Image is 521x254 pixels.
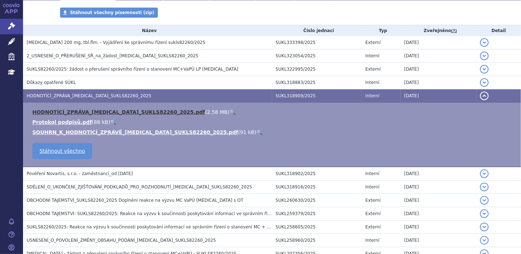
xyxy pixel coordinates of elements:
[401,207,476,220] td: [DATE]
[365,171,379,176] span: Interní
[32,108,514,116] li: ( )
[480,52,489,60] button: detail
[240,129,255,135] span: 91 kB
[480,92,489,100] button: detail
[401,234,476,247] td: [DATE]
[480,65,489,73] button: detail
[27,67,238,72] span: SUKLS82260/2025: žádost o přerušení správního řízení o stanovení MC+VaPÚ LP Kisqali
[32,129,514,136] li: ( )
[365,184,379,190] span: Interní
[27,80,76,85] span: Důkazy opatřené SÚKL
[272,25,362,36] th: Číslo jednací
[272,76,362,89] td: SUKL318883/2025
[272,167,362,181] td: SUKL318902/2025
[32,129,238,135] a: SOUHRN_K_HODNOTÍCÍ_ZPRÁVĚ_[MEDICAL_DATA]_SUKLS82260_2025.pdf
[272,63,362,76] td: SUKL322995/2025
[365,224,380,230] span: Externí
[401,49,476,63] td: [DATE]
[27,171,133,176] span: Pověření Novartis, s.r.o. - zaměstnanci_od 12.3.2025
[272,49,362,63] td: SUKL323054/2025
[27,93,151,98] span: HODNOTÍCÍ_ZPRÁVA_KISQALI_SUKLS82260_2025
[27,211,481,216] span: OBCHODNÍ TAJEMSTVÍ: SUKLS82260/2025: Reakce na výzvu k součinnosti poskytování informací ve správ...
[401,63,476,76] td: [DATE]
[229,109,236,115] a: 🔍
[27,238,216,243] span: USNESENÍ_O_POVOLENÍ_ZMĚNY_OBSAHU_PODÁNÍ_KISQALI_SUKLS82260_2025
[207,109,228,115] span: 2.58 MB
[401,36,476,49] td: [DATE]
[94,119,108,125] span: 88 kB
[272,207,362,220] td: SUKL259379/2025
[480,196,489,205] button: detail
[365,67,380,72] span: Externí
[272,194,362,207] td: SUKL260630/2025
[110,119,116,125] a: 🔍
[451,28,457,34] abbr: (?)
[401,89,476,103] td: [DATE]
[401,181,476,194] td: [DATE]
[27,53,198,58] span: 2_USNESENÍ_O_PŘERUŠENÍ_SŘ_na_žádost_KISQALI_SUKLS82260_2025
[70,10,155,15] span: Stáhnout všechny písemnosti (zip)
[365,40,380,45] span: Externí
[401,220,476,234] td: [DATE]
[272,234,362,247] td: SUKL258960/2025
[480,236,489,245] button: detail
[365,53,379,58] span: Interní
[272,220,362,234] td: SUKL258605/2025
[365,238,379,243] span: Interní
[23,25,272,36] th: Název
[480,78,489,87] button: detail
[32,119,92,125] a: Protokol podpisů.pdf
[60,8,158,18] a: Stáhnout všechny písemnosti (zip)
[272,181,362,194] td: SUKL318916/2025
[401,194,476,207] td: [DATE]
[480,209,489,218] button: detail
[27,40,205,45] span: KISQALI 200 mg, tbl.flm. - Vyjádření ke správnímu řízení sukls82260/2025
[32,143,92,159] a: Stáhnout všechno
[27,198,243,203] span: OBCHODNÍ TAJEMSTVÍ_SUKLS82260_2025 Doplnění reakce na výzvu MC VaPÚ Kisqali s OT
[27,184,252,190] span: SDĚLENÍ_O_UKONČENÍ_ZJIŠŤOVÁNÍ_PODKLADŮ_PRO_ROZHODNUTÍ_KISQALI_SUKLS82260_2025
[362,25,401,36] th: Typ
[256,129,262,135] a: 🔍
[32,119,514,126] li: ( )
[401,167,476,181] td: [DATE]
[480,183,489,191] button: detail
[365,93,379,98] span: Interní
[365,80,379,85] span: Interní
[480,38,489,47] button: detail
[272,36,362,49] td: SUKL333398/2025
[401,76,476,89] td: [DATE]
[401,25,476,36] th: Zveřejněno
[32,109,205,115] a: HODNOTÍCÍ_ZPRÁVA_[MEDICAL_DATA]_SUKLS82260_2025.pdf
[365,211,380,216] span: Externí
[27,224,430,230] span: SUKLS82260/2025: Reakce na výzvu k součinnosti poskytování informací ve správním řízení o stanove...
[365,198,380,203] span: Externí
[476,25,521,36] th: Detail
[480,223,489,231] button: detail
[480,169,489,178] button: detail
[272,89,362,103] td: SUKL318909/2025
